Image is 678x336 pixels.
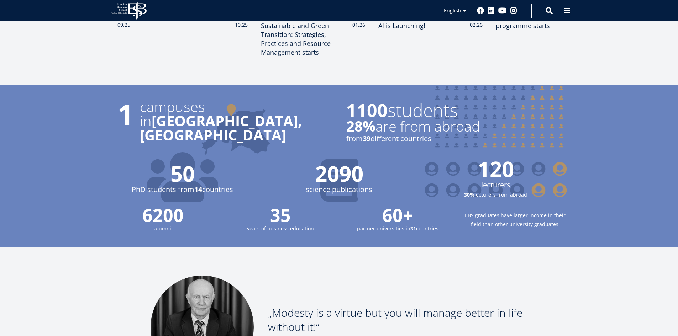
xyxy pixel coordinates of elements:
[140,111,302,145] strong: [GEOGRAPHIC_DATA], [GEOGRAPHIC_DATA]
[111,184,254,195] span: PhD students from countries
[111,163,254,184] span: 50
[498,7,506,14] a: Youtube
[111,206,215,224] span: 6200
[111,100,140,142] span: 1
[510,7,517,14] a: Instagram
[425,180,567,190] span: lecturers
[268,184,410,195] span: science publications
[464,191,474,198] strong: 30%
[346,206,450,224] span: 60+
[346,21,371,28] small: 01.26
[194,185,202,194] strong: 14
[346,116,375,136] strong: 28%
[140,114,332,142] p: in
[464,21,489,28] small: 02.26
[425,190,567,199] small: lecturers from abroad
[346,224,450,233] small: partner universities in countries
[464,211,567,229] small: EBS graduates have larger income in their field than other university graduates.
[268,163,410,184] span: 2090
[346,98,388,122] strong: 1100
[111,21,136,28] small: 09.25
[425,158,567,180] span: 120
[477,7,484,14] a: Facebook
[346,133,531,144] small: from different countries
[363,134,370,143] strong: 39
[140,100,332,114] span: campuses
[268,306,528,334] p: Modesty is a virtue but you will manage better in life without it!
[346,119,531,133] span: are from abroad
[410,225,416,232] strong: 31
[229,224,332,233] small: years of business education
[111,224,215,233] small: alumni
[346,101,531,119] span: students
[261,4,331,57] span: Microdegree programme Sustainable and Green Transition: Strategies, Practices and Resource Manage...
[229,206,332,224] span: 35
[488,7,495,14] a: Linkedin
[229,21,254,28] small: 10.25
